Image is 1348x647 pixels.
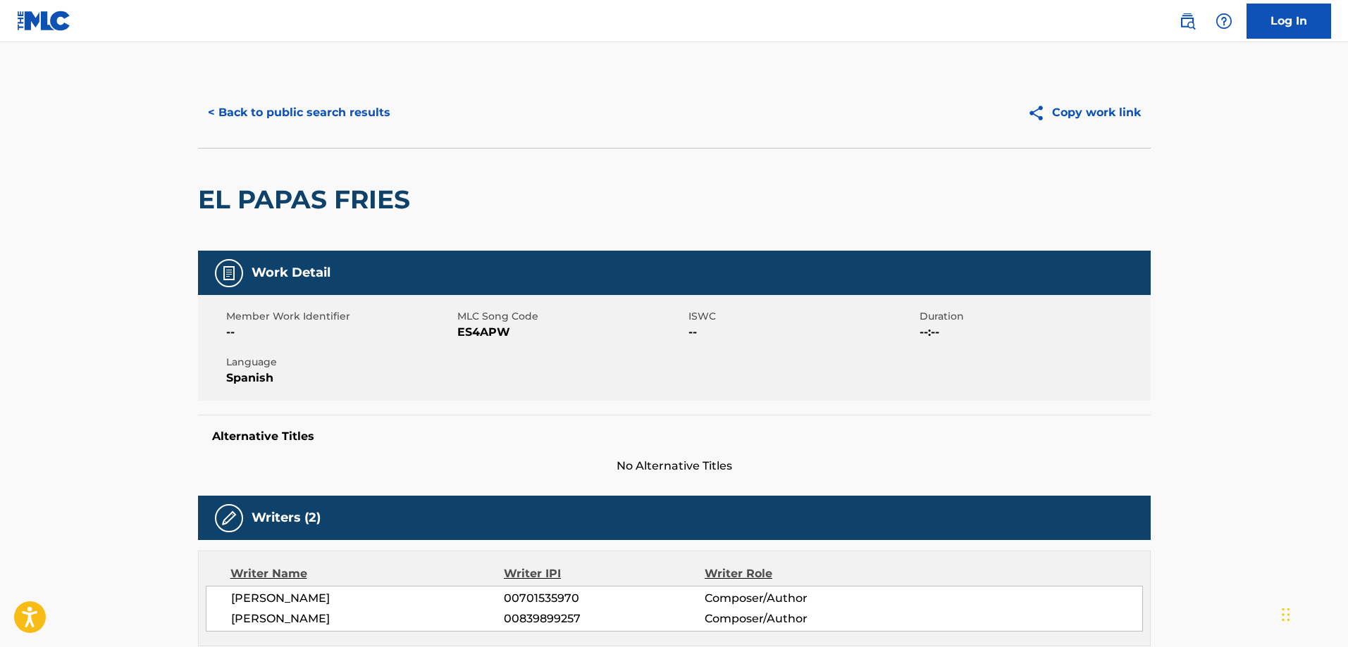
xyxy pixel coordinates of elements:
[226,355,454,370] span: Language
[705,590,887,607] span: Composer/Author
[705,565,887,582] div: Writer Role
[1018,95,1151,130] button: Copy work link
[504,590,704,607] span: 00701535970
[230,565,505,582] div: Writer Name
[17,11,71,31] img: MLC Logo
[221,265,237,282] img: Work Detail
[231,610,505,627] span: [PERSON_NAME]
[688,324,916,341] span: --
[688,309,916,324] span: ISWC
[705,610,887,627] span: Composer/Author
[198,458,1151,475] span: No Alternative Titles
[1179,13,1196,30] img: search
[457,309,685,324] span: MLC Song Code
[1278,579,1348,647] iframe: Chat Widget
[920,309,1147,324] span: Duration
[198,184,417,215] h2: EL PAPAS FRIES
[504,610,704,627] span: 00839899257
[226,370,454,387] span: Spanish
[221,510,237,527] img: Writers
[226,309,454,324] span: Member Work Identifier
[252,265,330,281] h5: Work Detail
[920,324,1147,341] span: --:--
[1173,7,1201,35] a: Public Search
[1027,104,1052,122] img: Copy work link
[1216,13,1232,30] img: help
[231,590,505,607] span: [PERSON_NAME]
[252,510,321,526] h5: Writers (2)
[1247,4,1331,39] a: Log In
[1282,593,1290,636] div: Drag
[457,324,685,341] span: ES4APW
[226,324,454,341] span: --
[212,429,1137,444] h5: Alternative Titles
[198,95,400,130] button: < Back to public search results
[1210,7,1238,35] div: Help
[504,565,705,582] div: Writer IPI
